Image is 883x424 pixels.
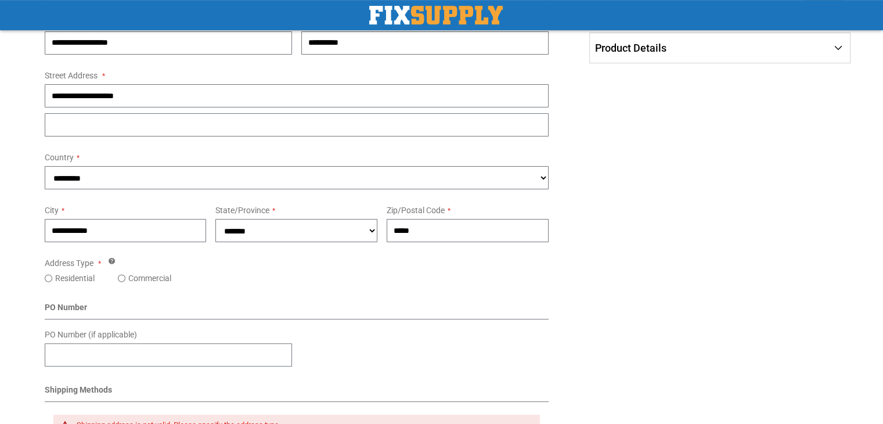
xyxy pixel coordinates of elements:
[55,272,95,284] label: Residential
[595,42,666,54] span: Product Details
[215,206,269,215] span: State/Province
[45,301,549,319] div: PO Number
[45,330,137,339] span: PO Number (if applicable)
[128,272,171,284] label: Commercial
[45,258,93,268] span: Address Type
[369,6,503,24] img: Fix Industrial Supply
[387,206,445,215] span: Zip/Postal Code
[45,384,549,402] div: Shipping Methods
[45,153,74,162] span: Country
[369,6,503,24] a: store logo
[45,206,59,215] span: City
[45,71,98,80] span: Street Address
